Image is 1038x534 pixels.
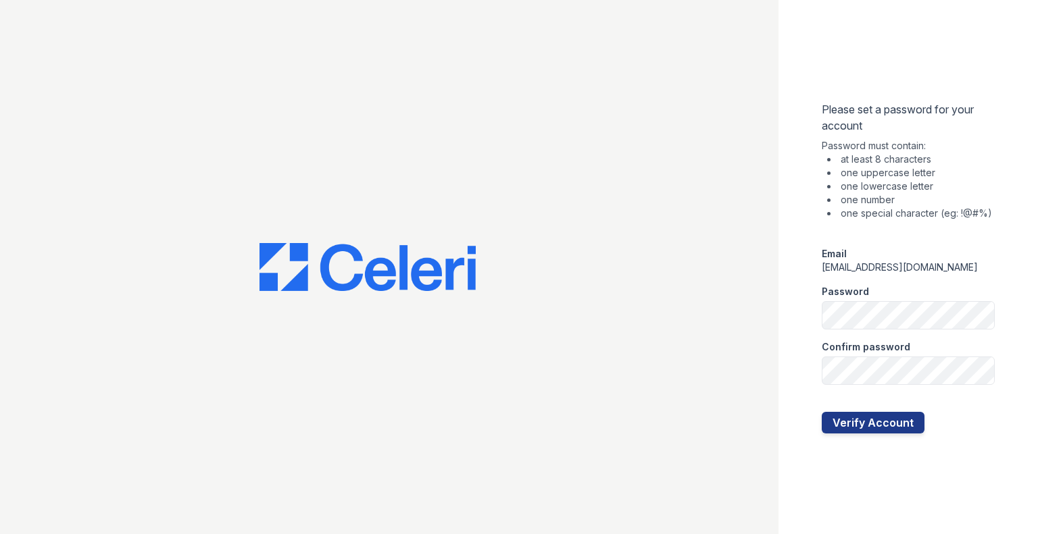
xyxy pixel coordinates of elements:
div: Password must contain: [822,139,995,220]
label: Password [822,285,869,298]
div: [EMAIL_ADDRESS][DOMAIN_NAME] [822,261,995,274]
li: one number [827,193,995,207]
div: Email [822,247,995,261]
li: one uppercase letter [827,166,995,180]
li: one special character (eg: !@#%) [827,207,995,220]
img: CE_Logo_Blue-a8612792a0a2168367f1c8372b55b34899dd931a85d93a1a3d3e32e68fde9ad4.png [259,243,476,292]
label: Confirm password [822,340,910,354]
form: Please set a password for your account [822,101,995,433]
li: at least 8 characters [827,153,995,166]
li: one lowercase letter [827,180,995,193]
button: Verify Account [822,412,924,433]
